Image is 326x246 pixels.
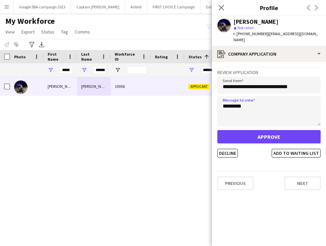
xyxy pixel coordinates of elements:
button: Previous [217,177,254,190]
button: Approve [217,130,321,143]
button: Decline [217,149,238,158]
h3: Review Application [217,69,321,75]
input: Workforce ID Filter Input [127,66,147,74]
button: Next [284,177,321,190]
img: Jenna Ferris [14,80,28,94]
div: [PERSON_NAME] [77,77,111,96]
span: Status [188,54,202,59]
input: Last Name Filter Input [93,66,107,74]
span: t. [PHONE_NUMBER] [233,31,268,36]
button: Google SBA campaign 2023 [14,0,71,13]
span: Applicant [188,84,209,89]
button: FIRST CHOICE Campaign [147,0,201,13]
button: Open Filter Menu [48,67,54,73]
div: [PERSON_NAME] [233,19,278,25]
app-action-btn: Export XLSX [38,41,46,49]
span: Last Name [81,52,99,62]
button: Deliveroo H2 2024 [201,0,242,13]
div: 10056 [111,77,151,96]
span: Status [41,29,54,35]
span: First Name [48,52,65,62]
span: Tag [61,29,68,35]
span: Export [21,29,35,35]
span: Not rated [237,25,254,30]
span: Workforce ID [115,52,139,62]
div: Company application [212,46,326,62]
span: Comms [75,29,90,35]
a: View [3,27,17,36]
a: Comms [72,27,93,36]
button: Captain [PERSON_NAME] [71,0,125,13]
button: Open Filter Menu [81,67,87,73]
app-action-btn: Advanced filters [28,41,36,49]
a: Export [19,27,37,36]
button: Open Filter Menu [115,67,121,73]
span: Rating [155,54,168,59]
h3: Profile [212,3,326,12]
button: Add to waiting list [272,149,321,158]
a: Tag [58,27,71,36]
span: Photo [14,54,25,59]
button: Open Filter Menu [188,67,195,73]
span: | [EMAIL_ADDRESS][DOMAIN_NAME] [233,31,318,42]
a: Status [39,27,57,36]
button: Airbnb [125,0,147,13]
input: First Name Filter Input [60,66,73,74]
span: View [5,29,15,35]
span: My Workforce [5,16,55,26]
div: [PERSON_NAME] [44,77,77,96]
